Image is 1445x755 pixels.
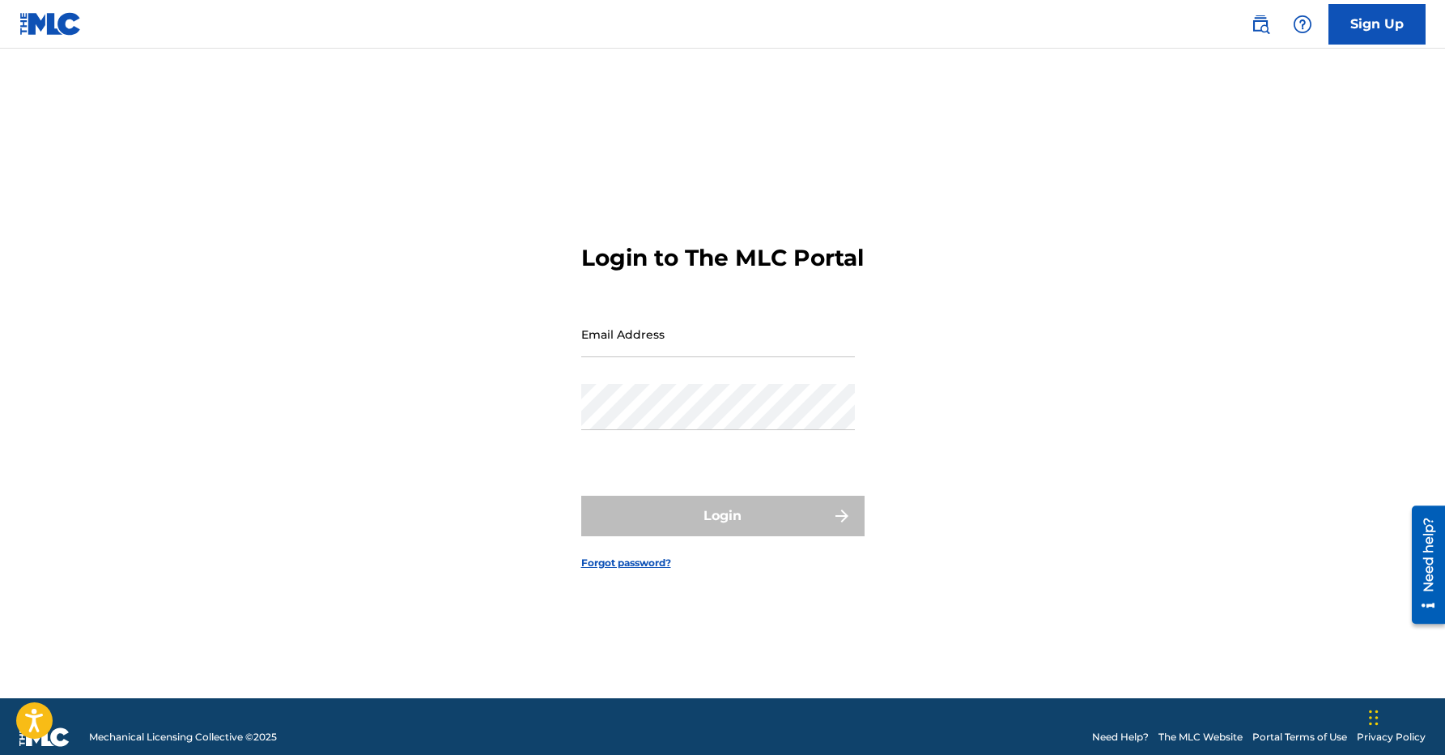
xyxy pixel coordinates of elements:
[1357,730,1426,744] a: Privacy Policy
[1092,730,1149,744] a: Need Help?
[1293,15,1312,34] img: help
[1364,677,1445,755] iframe: Chat Widget
[1251,15,1270,34] img: search
[89,730,277,744] span: Mechanical Licensing Collective © 2025
[1328,4,1426,45] a: Sign Up
[581,556,671,570] a: Forgot password?
[19,12,82,36] img: MLC Logo
[1158,730,1243,744] a: The MLC Website
[19,727,70,747] img: logo
[1400,499,1445,629] iframe: Resource Center
[1369,693,1379,742] div: Drag
[581,244,864,272] h3: Login to The MLC Portal
[1244,8,1277,41] a: Public Search
[1252,730,1347,744] a: Portal Terms of Use
[1286,8,1319,41] div: Help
